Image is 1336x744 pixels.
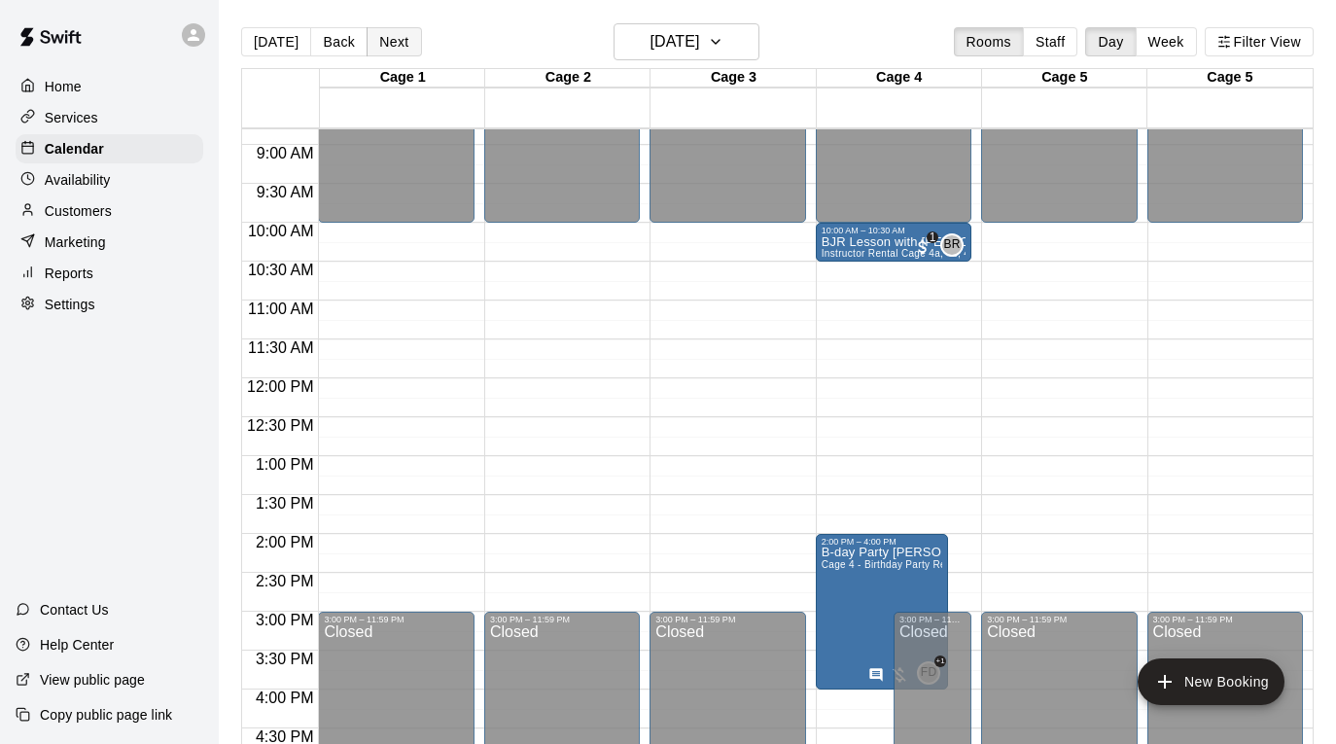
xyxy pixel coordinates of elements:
p: Contact Us [40,600,109,620]
div: 3:00 PM – 11:59 PM [490,615,634,624]
button: Week [1136,27,1197,56]
span: 1 [927,231,938,243]
div: 2:00 PM – 4:00 PM [822,537,942,547]
span: 4:00 PM [251,690,319,706]
p: Help Center [40,635,114,655]
span: 12:00 PM [242,378,318,395]
div: Cage 2 [485,69,650,88]
div: 3:00 PM – 11:59 PM [899,615,966,624]
a: Calendar [16,134,203,163]
a: Services [16,103,203,132]
span: 1:00 PM [251,456,319,473]
span: 9:30 AM [252,184,319,200]
a: Customers [16,196,203,226]
a: Availability [16,165,203,195]
button: Back [310,27,368,56]
span: Billy Jack Ryan [948,233,964,257]
span: 2:30 PM [251,573,319,589]
div: 2:00 PM – 4:00 PM: B-day Party Carson Brand [816,534,948,690]
span: 11:00 AM [243,301,319,317]
span: 12:30 PM [242,417,318,434]
div: 10:00 AM – 10:30 AM: BJR Lesson with Hudson C [816,223,971,262]
div: Cage 4 [817,69,982,88]
h6: [DATE] [650,28,699,55]
button: Next [367,27,421,56]
button: Filter View [1205,27,1314,56]
span: 11:30 AM [243,339,319,356]
div: 3:00 PM – 11:59 PM [1153,615,1297,624]
p: Home [45,77,82,96]
a: Reports [16,259,203,288]
div: 3:00 PM – 11:59 PM [987,615,1131,624]
p: Services [45,108,98,127]
span: 3:00 PM [251,612,319,628]
div: Cage 1 [320,69,485,88]
a: Marketing [16,228,203,257]
span: Instructor Rental Cage 4a, 4b, 4c [822,248,975,259]
button: Staff [1023,27,1078,56]
div: 3:00 PM – 11:59 PM [324,615,468,624]
span: Front Desk & 1 other [925,661,940,685]
p: Customers [45,201,112,221]
button: add [1138,658,1284,705]
p: Settings [45,295,95,314]
div: 10:00 AM – 10:30 AM [822,226,966,235]
button: Rooms [954,27,1024,56]
span: 2:00 PM [251,534,319,550]
span: 1 / 2 customers have paid [913,237,932,257]
p: Marketing [45,232,106,252]
span: 10:00 AM [243,223,319,239]
span: Cage 4 - Birthday Party Rental [822,559,964,570]
span: +1 [934,655,946,667]
button: [DATE] [241,27,311,56]
a: Settings [16,290,203,319]
div: Billy Jack Ryan [940,233,964,257]
p: View public page [40,670,145,690]
a: Home [16,72,203,101]
svg: Has notes [868,667,884,683]
p: Calendar [45,139,104,159]
span: 1:30 PM [251,495,319,512]
span: 10:30 AM [243,262,319,278]
p: Reports [45,264,93,283]
button: [DATE] [614,23,759,60]
div: Cage 3 [650,69,816,88]
div: 3:00 PM – 11:59 PM [655,615,799,624]
span: BR [943,235,960,255]
div: Cage 5 [982,69,1147,88]
div: Cage 5 [1147,69,1313,88]
span: 9:00 AM [252,145,319,161]
p: Availability [45,170,111,190]
button: Day [1085,27,1136,56]
span: 3:30 PM [251,651,319,667]
p: Copy public page link [40,705,172,725]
